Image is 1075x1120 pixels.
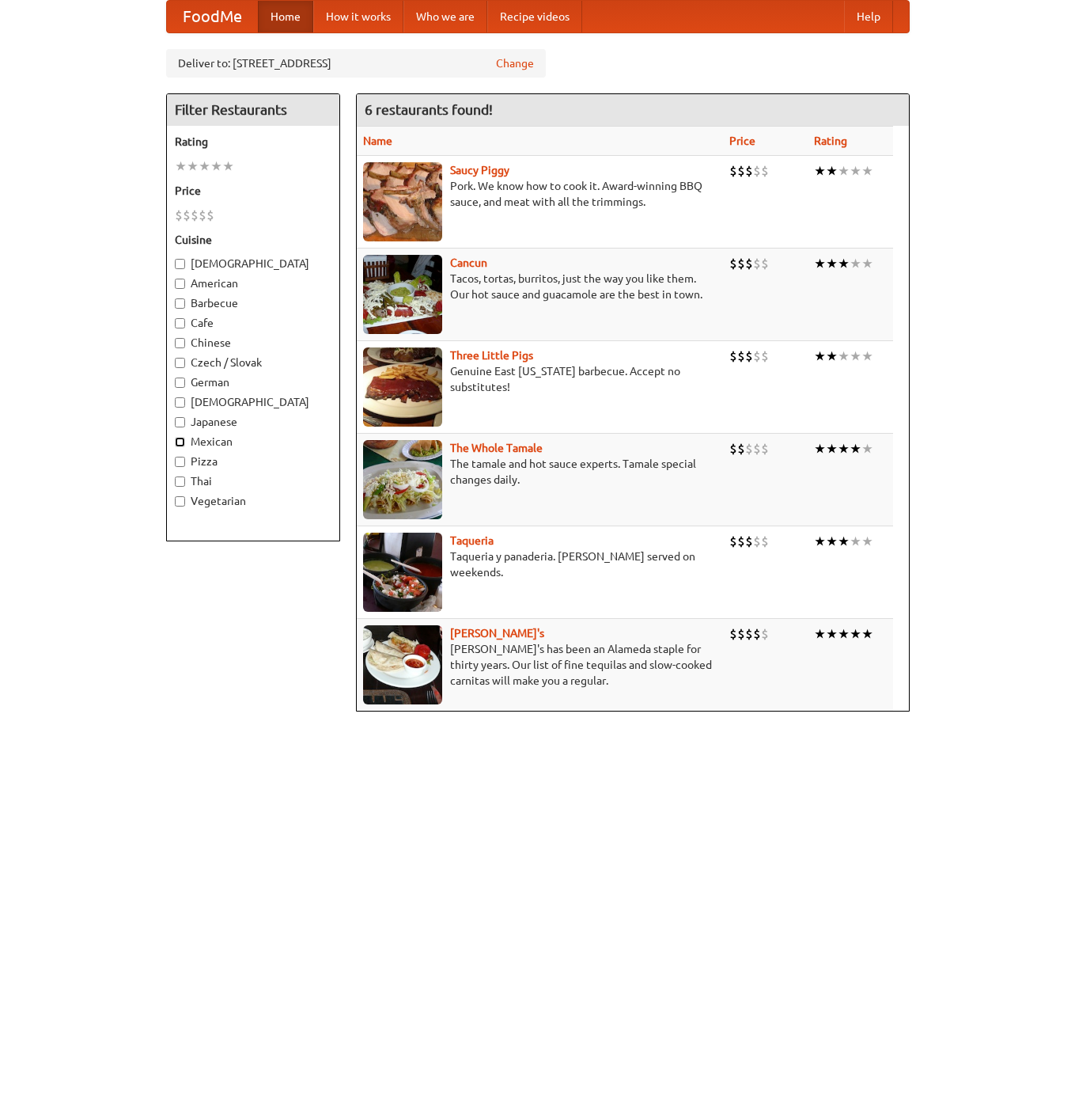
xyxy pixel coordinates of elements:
a: The Whole Tamale [450,442,543,454]
label: Mexican [175,434,331,450]
li: $ [753,533,761,550]
li: ★ [814,625,826,643]
li: ★ [861,162,873,180]
li: ★ [850,347,861,365]
label: American [175,275,331,291]
li: ★ [814,533,826,550]
input: [DEMOGRAPHIC_DATA] [175,397,185,408]
label: Japanese [175,414,331,430]
li: ★ [861,625,873,643]
li: $ [745,255,753,272]
li: ★ [838,440,850,457]
img: cancun.jpg [363,255,442,334]
li: $ [745,440,753,457]
label: Czech / Slovak [175,355,331,370]
li: ★ [826,162,838,180]
input: Mexican [175,437,185,447]
li: ★ [814,347,826,365]
li: ★ [222,158,234,175]
input: Thai [175,476,185,487]
label: Pizza [175,454,331,469]
li: ★ [175,158,187,175]
li: ★ [861,533,873,550]
li: $ [729,255,737,272]
img: wholetamale.jpg [363,440,442,519]
input: American [175,279,185,289]
li: ★ [199,158,210,175]
li: $ [753,255,761,272]
p: [PERSON_NAME]'s has been an Alameda staple for thirty years. Our list of fine tequilas and slow-c... [363,641,717,689]
label: Cafe [175,315,331,331]
li: $ [737,255,745,272]
li: ★ [826,347,838,365]
input: Czech / Slovak [175,358,185,368]
li: ★ [210,158,222,175]
label: Barbecue [175,295,331,311]
label: [DEMOGRAPHIC_DATA] [175,256,331,271]
h5: Rating [175,134,331,150]
label: Thai [175,473,331,489]
li: $ [745,162,753,180]
li: $ [745,347,753,365]
a: Saucy Piggy [450,164,509,177]
img: saucy.jpg [363,162,442,241]
li: ★ [850,625,861,643]
li: $ [175,207,183,224]
li: $ [761,162,769,180]
li: $ [737,533,745,550]
img: pedros.jpg [363,625,442,704]
li: $ [729,625,737,643]
input: Chinese [175,338,185,348]
li: $ [753,625,761,643]
li: ★ [187,158,199,175]
li: $ [745,625,753,643]
p: Genuine East [US_STATE] barbecue. Accept no substitutes! [363,363,717,395]
p: Pork. We know how to cook it. Award-winning BBQ sauce, and meat with all the trimmings. [363,178,717,210]
input: German [175,378,185,388]
p: The tamale and hot sauce experts. Tamale special changes daily. [363,456,717,488]
li: $ [206,207,214,224]
li: $ [729,347,737,365]
h5: Price [175,183,331,199]
a: Three Little Pigs [450,349,533,362]
li: $ [753,440,761,457]
li: $ [761,625,769,643]
li: $ [183,207,191,224]
b: [PERSON_NAME]'s [450,627,544,640]
input: Cafe [175,318,185,328]
li: ★ [838,625,850,643]
li: ★ [826,625,838,643]
li: ★ [850,255,861,272]
input: Japanese [175,417,185,427]
a: Rating [814,135,847,147]
li: $ [729,440,737,457]
label: Chinese [175,335,331,351]
input: Pizza [175,457,185,467]
a: Price [729,135,755,147]
b: Cancun [450,256,487,269]
a: Name [363,135,392,147]
img: littlepigs.jpg [363,347,442,427]
li: $ [737,162,745,180]
a: Who we are [403,1,487,32]
li: $ [761,255,769,272]
label: German [175,374,331,390]
li: ★ [826,440,838,457]
a: Change [496,55,534,71]
a: Taqueria [450,534,494,547]
li: ★ [850,533,861,550]
a: FoodMe [167,1,258,32]
div: Deliver to: [STREET_ADDRESS] [166,49,546,78]
li: ★ [838,162,850,180]
img: taqueria.jpg [363,533,442,612]
li: ★ [826,255,838,272]
li: ★ [814,162,826,180]
li: $ [737,625,745,643]
li: ★ [838,533,850,550]
ng-pluralize: 6 restaurants found! [365,102,493,117]
li: ★ [826,533,838,550]
li: ★ [814,255,826,272]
